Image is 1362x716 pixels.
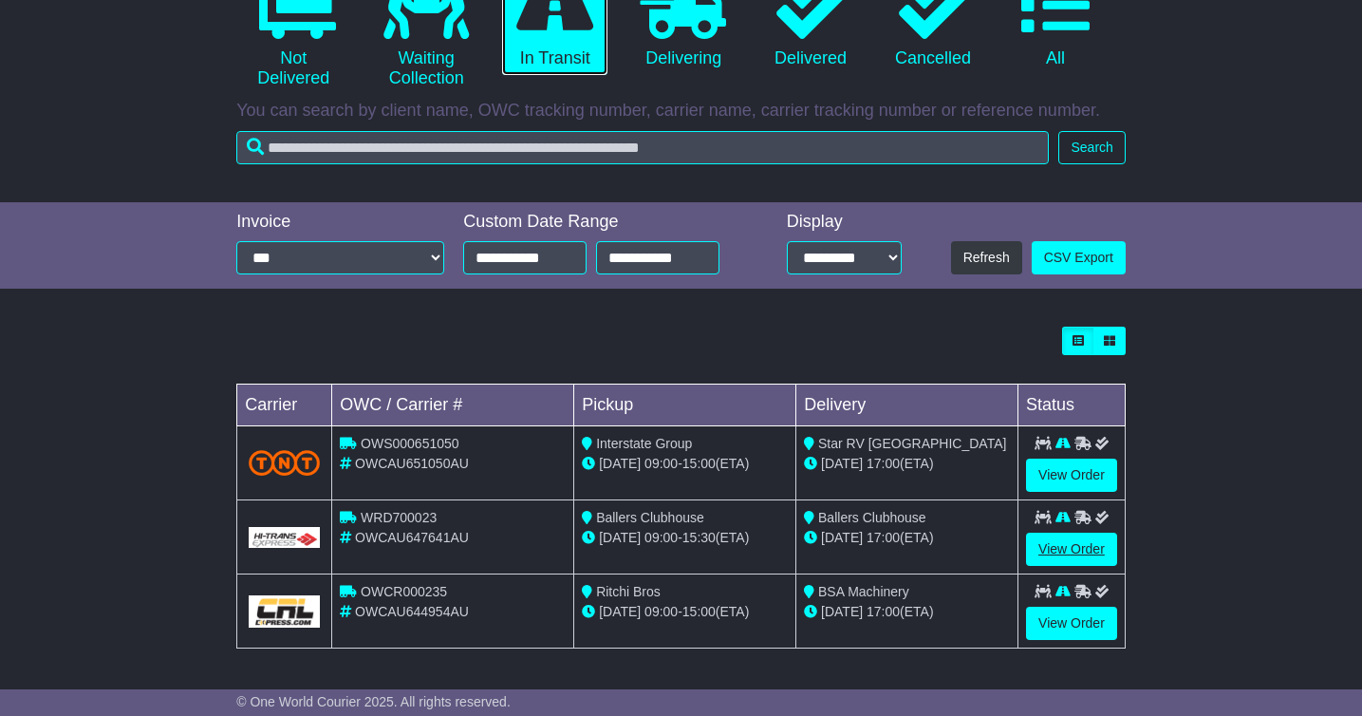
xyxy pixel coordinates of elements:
[355,456,469,471] span: OWCAU651050AU
[818,436,1006,451] span: Star RV [GEOGRAPHIC_DATA]
[682,456,716,471] span: 15:00
[361,436,459,451] span: OWS000651050
[355,530,469,545] span: OWCAU647641AU
[804,602,1010,622] div: (ETA)
[821,456,863,471] span: [DATE]
[236,101,1126,122] p: You can search by client name, OWC tracking number, carrier name, carrier tracking number or refe...
[463,212,747,233] div: Custom Date Range
[355,604,469,619] span: OWCAU644954AU
[582,528,788,548] div: - (ETA)
[249,527,320,548] img: GetCarrierServiceLogo
[644,604,678,619] span: 09:00
[582,454,788,474] div: - (ETA)
[249,450,320,476] img: TNT_Domestic.png
[1026,459,1117,492] a: View Order
[236,694,511,709] span: © One World Courier 2025. All rights reserved.
[1026,607,1117,640] a: View Order
[644,530,678,545] span: 09:00
[867,456,900,471] span: 17:00
[804,454,1010,474] div: (ETA)
[1032,241,1126,274] a: CSV Export
[332,385,574,426] td: OWC / Carrier #
[1018,385,1126,426] td: Status
[596,436,692,451] span: Interstate Group
[867,604,900,619] span: 17:00
[1058,131,1125,164] button: Search
[596,584,661,599] span: Ritchi Bros
[249,595,320,628] img: GetCarrierServiceLogo
[236,212,444,233] div: Invoice
[821,530,863,545] span: [DATE]
[237,385,332,426] td: Carrier
[867,530,900,545] span: 17:00
[1026,533,1117,566] a: View Order
[361,510,437,525] span: WRD700023
[596,510,704,525] span: Ballers Clubhouse
[951,241,1022,274] button: Refresh
[787,212,903,233] div: Display
[821,604,863,619] span: [DATE]
[599,604,641,619] span: [DATE]
[682,530,716,545] span: 15:30
[804,528,1010,548] div: (ETA)
[574,385,796,426] td: Pickup
[599,456,641,471] span: [DATE]
[682,604,716,619] span: 15:00
[599,530,641,545] span: [DATE]
[818,584,909,599] span: BSA Machinery
[796,385,1018,426] td: Delivery
[361,584,447,599] span: OWCR000235
[582,602,788,622] div: - (ETA)
[644,456,678,471] span: 09:00
[818,510,926,525] span: Ballers Clubhouse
